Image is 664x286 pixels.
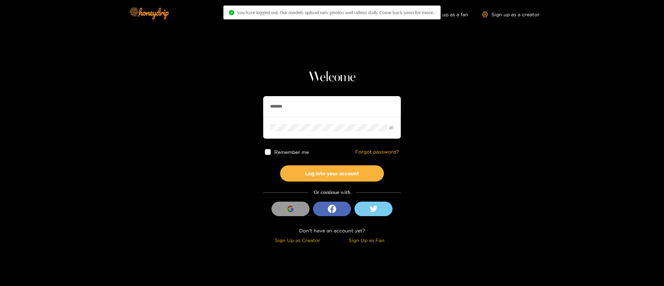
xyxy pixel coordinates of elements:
div: Sign Up as Creator [265,236,330,244]
button: Log into your account [280,165,384,182]
span: eye-invisible [389,126,394,130]
span: You have logged out. Our models upload new photos and videos daily. Come back soon for more.. [237,10,435,15]
a: Sign up as a creator [482,11,539,17]
h1: Welcome [263,69,401,86]
a: Sign up as a fan [421,11,468,17]
div: Don't have an account yet? [263,227,401,234]
span: check-circle [229,10,234,15]
div: Or continue with [263,188,401,196]
span: Remember me [274,149,309,155]
a: Forgot password? [355,149,399,155]
div: Sign Up as Fan [334,236,399,244]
